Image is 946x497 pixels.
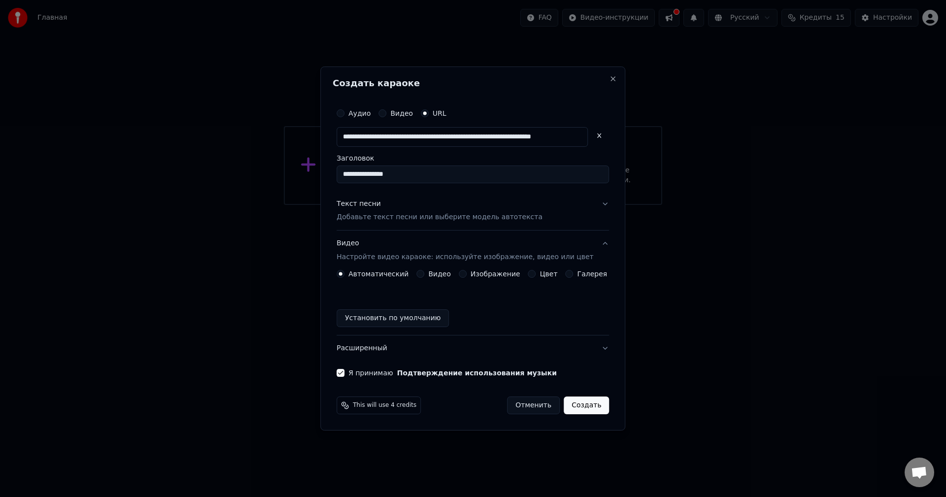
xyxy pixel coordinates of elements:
[337,231,609,270] button: ВидеоНастройте видео караоке: используйте изображение, видео или цвет
[337,270,609,335] div: ВидеоНастройте видео караоке: используйте изображение, видео или цвет
[540,270,558,277] label: Цвет
[337,199,381,209] div: Текст песни
[433,110,446,117] label: URL
[337,213,542,223] p: Добавьте текст песни или выберите модель автотекста
[337,155,609,162] label: Заголовок
[337,335,609,361] button: Расширенный
[507,397,560,414] button: Отменить
[471,270,520,277] label: Изображение
[348,270,408,277] label: Автоматический
[353,401,416,409] span: This will use 4 credits
[577,270,608,277] label: Галерея
[337,191,609,231] button: Текст песниДобавьте текст песни или выберите модель автотекста
[333,79,613,88] h2: Создать караоке
[348,110,371,117] label: Аудио
[428,270,451,277] label: Видео
[348,369,557,376] label: Я принимаю
[390,110,413,117] label: Видео
[337,309,449,327] button: Установить по умолчанию
[337,239,593,263] div: Видео
[397,369,557,376] button: Я принимаю
[337,252,593,262] p: Настройте видео караоке: используйте изображение, видео или цвет
[564,397,609,414] button: Создать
